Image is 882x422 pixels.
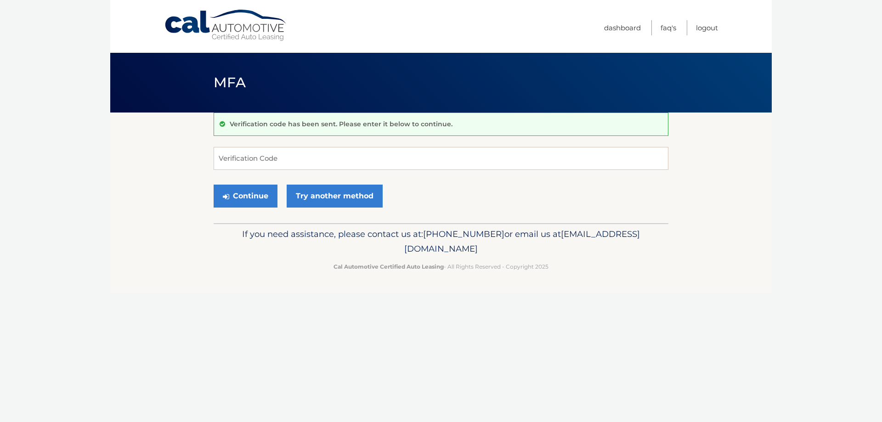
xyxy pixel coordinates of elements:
a: Dashboard [604,20,641,35]
strong: Cal Automotive Certified Auto Leasing [334,263,444,270]
span: MFA [214,74,246,91]
span: [PHONE_NUMBER] [423,229,504,239]
p: - All Rights Reserved - Copyright 2025 [220,262,662,271]
input: Verification Code [214,147,668,170]
p: If you need assistance, please contact us at: or email us at [220,227,662,256]
button: Continue [214,185,277,208]
a: FAQ's [661,20,676,35]
span: [EMAIL_ADDRESS][DOMAIN_NAME] [404,229,640,254]
a: Logout [696,20,718,35]
a: Cal Automotive [164,9,288,42]
a: Try another method [287,185,383,208]
p: Verification code has been sent. Please enter it below to continue. [230,120,452,128]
